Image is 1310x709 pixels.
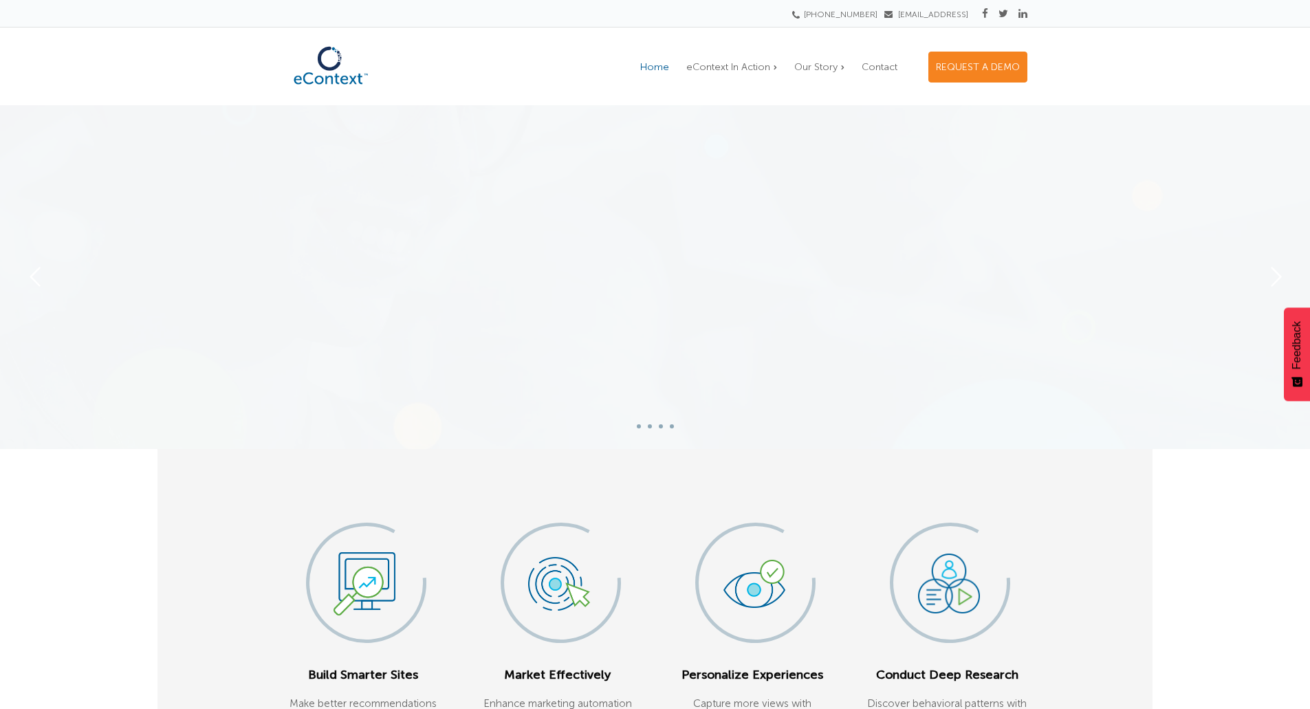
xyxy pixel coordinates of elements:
[283,668,443,683] h5: Build Smarter Sites
[855,52,904,82] a: Contact
[334,552,395,615] img: SmarterSites icon @2x
[867,668,1027,683] h5: Conduct Deep Research
[982,8,988,20] a: Facebook
[283,80,379,96] a: eContext
[528,557,590,611] img: Market icon @2x
[862,61,897,73] span: Contact
[1284,307,1310,401] button: Feedback - Show survey
[998,8,1008,20] a: Twitter
[1018,8,1027,20] a: Linkedin
[723,560,785,609] img: Personalize icon @2x
[686,61,770,73] span: eContext In Action
[477,668,637,683] h5: Market Effectively
[936,61,1020,73] span: REQUEST A DEMO
[796,10,877,19] a: [PHONE_NUMBER]
[1291,321,1303,369] span: Feedback
[884,10,968,19] a: [EMAIL_ADDRESS]
[673,668,833,683] h5: Personalize Experiences
[283,39,379,92] img: eContext
[794,61,838,73] span: Our Story
[918,554,980,613] img: Conduct icon @2x
[640,61,669,73] span: Home
[633,52,676,82] a: Home
[928,52,1027,83] a: REQUEST A DEMO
